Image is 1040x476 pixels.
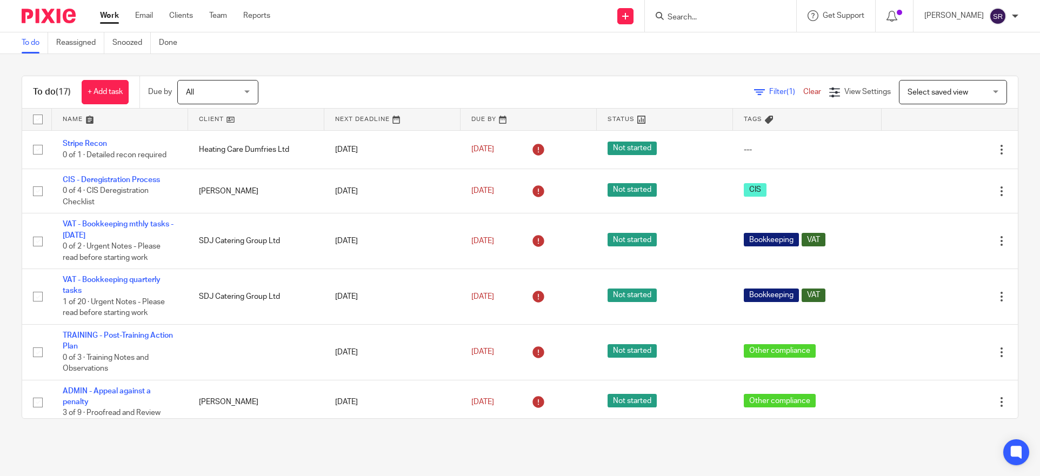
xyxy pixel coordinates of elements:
[744,344,816,358] span: Other compliance
[63,332,173,350] a: TRAINING - Post-Training Action Plan
[148,86,172,97] p: Due by
[63,243,161,262] span: 0 of 2 · Urgent Notes - Please read before starting work
[744,183,766,197] span: CIS
[769,88,803,96] span: Filter
[471,398,494,406] span: [DATE]
[324,380,461,424] td: [DATE]
[209,10,227,21] a: Team
[188,130,324,169] td: Heating Care Dumfries Ltd
[744,116,762,122] span: Tags
[608,142,657,155] span: Not started
[324,269,461,325] td: [DATE]
[744,233,799,246] span: Bookkeeping
[744,394,816,407] span: Other compliance
[803,88,821,96] a: Clear
[63,140,107,148] a: Stripe Recon
[159,32,185,53] a: Done
[63,151,166,159] span: 0 of 1 · Detailed recon required
[471,348,494,356] span: [DATE]
[63,187,149,206] span: 0 of 4 · CIS Deregistration Checklist
[608,233,657,246] span: Not started
[324,130,461,169] td: [DATE]
[63,410,161,417] span: 3 of 9 · Proofread and Review
[243,10,270,21] a: Reports
[63,387,151,406] a: ADMIN - Appeal against a penalty
[908,89,968,96] span: Select saved view
[324,213,461,269] td: [DATE]
[135,10,153,21] a: Email
[188,213,324,269] td: SDJ Catering Group Ltd
[100,10,119,21] a: Work
[924,10,984,21] p: [PERSON_NAME]
[844,88,891,96] span: View Settings
[823,12,864,19] span: Get Support
[56,32,104,53] a: Reassigned
[22,9,76,23] img: Pixie
[608,289,657,302] span: Not started
[63,276,161,294] a: VAT - Bookkeeping quarterly tasks
[608,183,657,197] span: Not started
[63,298,165,317] span: 1 of 20 · Urgent Notes - Please read before starting work
[802,233,825,246] span: VAT
[63,176,160,184] a: CIS - Deregistration Process
[786,88,795,96] span: (1)
[112,32,151,53] a: Snoozed
[33,86,71,98] h1: To do
[188,169,324,213] td: [PERSON_NAME]
[989,8,1006,25] img: svg%3E
[608,394,657,407] span: Not started
[63,220,174,239] a: VAT - Bookkeeping mthly tasks - [DATE]
[56,88,71,96] span: (17)
[471,187,494,195] span: [DATE]
[63,354,149,373] span: 0 of 3 · Training Notes and Observations
[188,380,324,424] td: [PERSON_NAME]
[22,32,48,53] a: To do
[666,13,764,23] input: Search
[324,324,461,380] td: [DATE]
[608,344,657,358] span: Not started
[324,169,461,213] td: [DATE]
[471,293,494,300] span: [DATE]
[169,10,193,21] a: Clients
[744,289,799,302] span: Bookkeeping
[188,269,324,325] td: SDJ Catering Group Ltd
[471,237,494,245] span: [DATE]
[802,289,825,302] span: VAT
[744,144,871,155] div: ---
[186,89,194,96] span: All
[82,80,129,104] a: + Add task
[471,146,494,153] span: [DATE]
